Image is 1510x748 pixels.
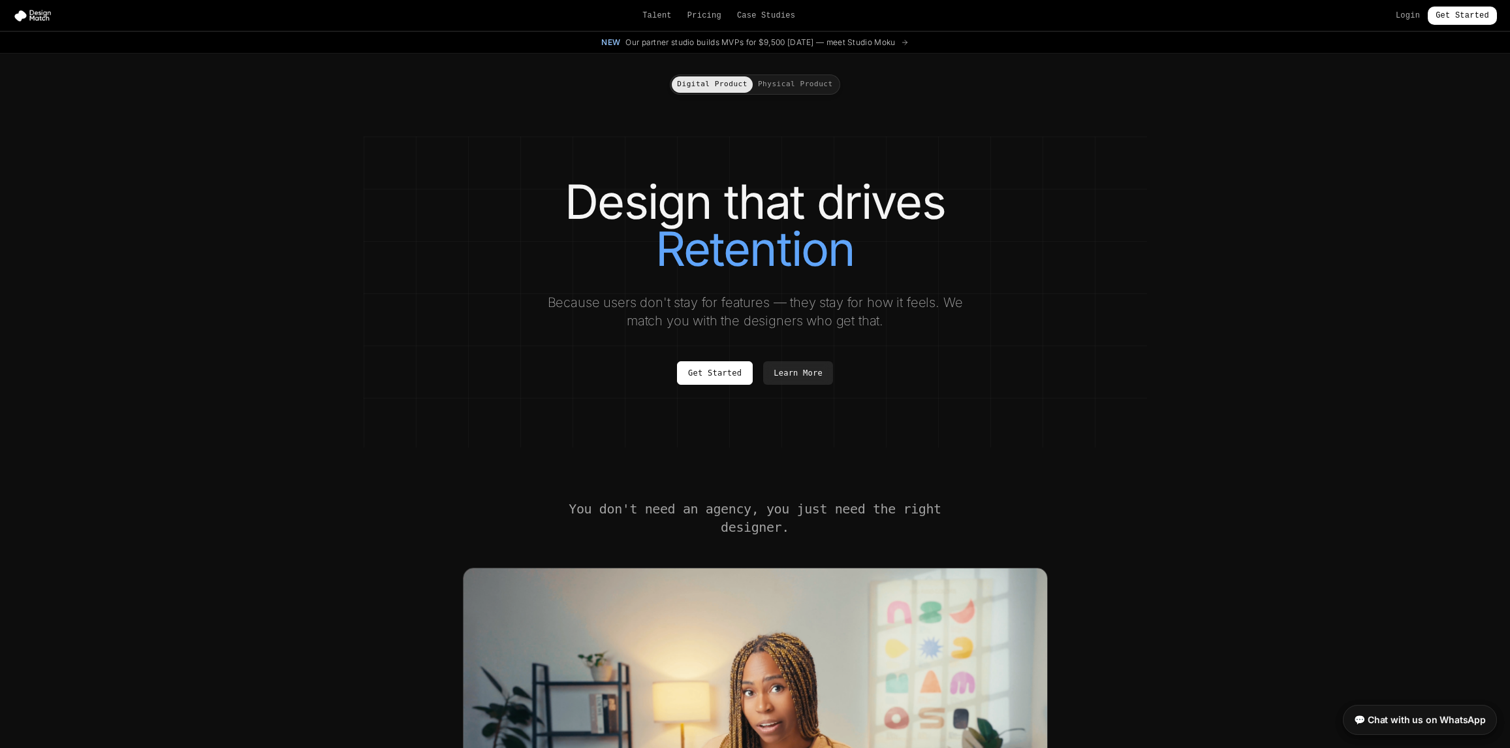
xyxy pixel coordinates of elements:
[1428,7,1497,25] a: Get Started
[753,76,838,93] button: Physical Product
[1343,705,1497,735] a: 💬 Chat with us on WhatsApp
[13,9,57,22] img: Design Match
[642,10,672,21] a: Talent
[687,10,721,21] a: Pricing
[677,361,753,385] a: Get Started
[763,361,833,385] a: Learn More
[737,10,795,21] a: Case Studies
[536,293,975,330] p: Because users don't stay for features — they stay for how it feels. We match you with the designe...
[567,500,943,536] h2: You don't need an agency, you just need the right designer.
[655,225,855,272] span: Retention
[390,178,1121,272] h1: Design that drives
[601,37,620,48] span: New
[625,37,895,48] span: Our partner studio builds MVPs for $9,500 [DATE] — meet Studio Moku
[1396,10,1420,21] a: Login
[672,76,753,93] button: Digital Product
